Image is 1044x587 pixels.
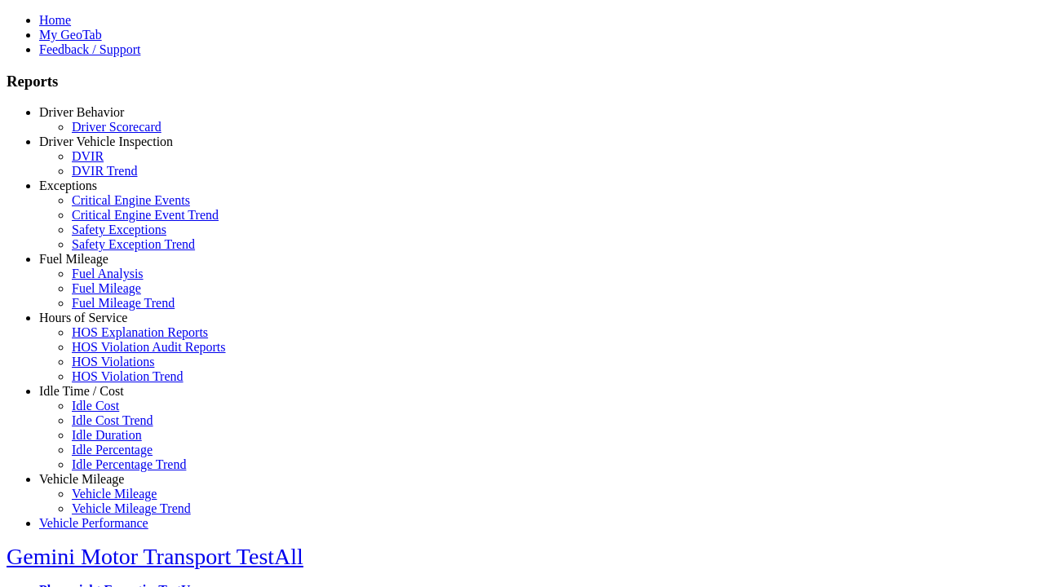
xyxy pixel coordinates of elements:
[72,296,175,310] a: Fuel Mileage Trend
[72,208,219,222] a: Critical Engine Event Trend
[72,457,186,471] a: Idle Percentage Trend
[72,443,153,457] a: Idle Percentage
[72,413,153,427] a: Idle Cost Trend
[39,472,124,486] a: Vehicle Mileage
[72,267,144,280] a: Fuel Analysis
[39,311,127,324] a: Hours of Service
[39,135,173,148] a: Driver Vehicle Inspection
[72,223,166,236] a: Safety Exceptions
[72,399,119,413] a: Idle Cost
[72,355,154,369] a: HOS Violations
[39,28,102,42] a: My GeoTab
[39,384,124,398] a: Idle Time / Cost
[39,516,148,530] a: Vehicle Performance
[72,340,226,354] a: HOS Violation Audit Reports
[39,42,140,56] a: Feedback / Support
[7,544,303,569] a: Gemini Motor Transport TestAll
[72,149,104,163] a: DVIR
[72,428,142,442] a: Idle Duration
[72,487,157,501] a: Vehicle Mileage
[72,281,141,295] a: Fuel Mileage
[72,369,184,383] a: HOS Violation Trend
[72,237,195,251] a: Safety Exception Trend
[72,120,161,134] a: Driver Scorecard
[72,501,191,515] a: Vehicle Mileage Trend
[72,325,208,339] a: HOS Explanation Reports
[72,193,190,207] a: Critical Engine Events
[39,179,97,192] a: Exceptions
[39,105,124,119] a: Driver Behavior
[72,164,137,178] a: DVIR Trend
[39,13,71,27] a: Home
[7,73,1037,90] h3: Reports
[39,252,108,266] a: Fuel Mileage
